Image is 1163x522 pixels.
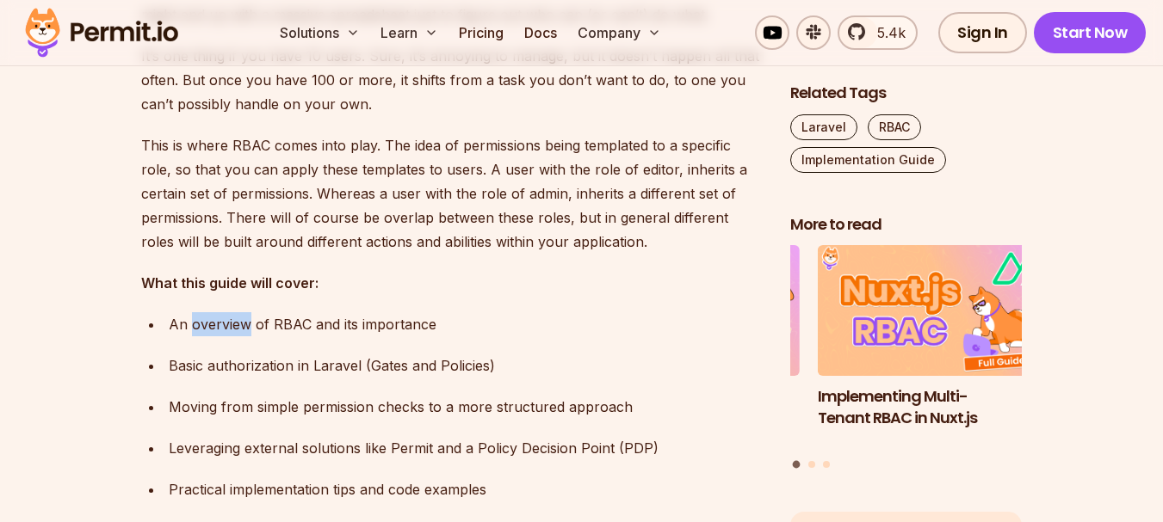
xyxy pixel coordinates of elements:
strong: What this guide will cover: [141,274,319,292]
button: Solutions [273,15,367,50]
a: 5.4k [838,15,918,50]
img: Permit logo [17,3,186,62]
a: Docs [517,15,564,50]
div: Leveraging external solutions like Permit and a Policy Decision Point (PDP) [169,436,763,460]
p: This is where RBAC comes into play. The idea of permissions being templated to a specific role, s... [141,133,763,254]
a: Sign In [938,12,1027,53]
a: Laravel [790,114,857,140]
h3: Policy-Based Access Control (PBAC) Isn’t as Great as You Think [567,386,800,450]
h3: Implementing Multi-Tenant RBAC in Nuxt.js [818,386,1050,429]
a: Implementing Multi-Tenant RBAC in Nuxt.jsImplementing Multi-Tenant RBAC in Nuxt.js [818,246,1050,451]
button: Learn [374,15,445,50]
div: Posts [790,246,1023,471]
span: 5.4k [867,22,906,43]
a: Pricing [452,15,510,50]
img: Implementing Multi-Tenant RBAC in Nuxt.js [818,246,1050,377]
img: Policy-Based Access Control (PBAC) Isn’t as Great as You Think [567,246,800,377]
button: Go to slide 2 [808,461,815,468]
div: Moving from simple permission checks to a more structured approach [169,395,763,419]
button: Company [571,15,668,50]
button: Go to slide 3 [823,461,830,468]
p: It’s one thing if you have 10 users. Sure, it’s annoying to manage, but it doesn’t happen all tha... [141,44,763,116]
h2: Related Tags [790,83,1023,104]
a: Start Now [1034,12,1147,53]
li: 1 of 3 [818,246,1050,451]
div: An overview of RBAC and its importance [169,312,763,336]
div: Basic authorization in Laravel (Gates and Policies) [169,353,763,378]
li: 3 of 3 [567,246,800,451]
button: Go to slide 1 [793,461,801,469]
a: RBAC [868,114,921,140]
h2: More to read [790,214,1023,236]
div: Practical implementation tips and code examples [169,477,763,501]
a: Implementation Guide [790,147,946,173]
